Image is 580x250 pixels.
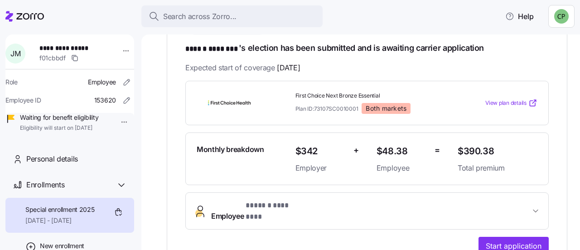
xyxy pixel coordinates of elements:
[10,50,20,57] span: J M
[197,144,264,155] span: Monthly breakdown
[366,104,406,113] span: Both markets
[377,144,427,159] span: $48.38
[25,205,95,214] span: Special enrollment 2025
[435,144,440,157] span: =
[26,179,64,191] span: Enrollments
[185,62,300,74] span: Expected start of coverage
[163,11,237,22] span: Search across Zorro...
[353,144,359,157] span: +
[141,5,323,27] button: Search across Zorro...
[485,98,537,108] a: View plan details
[485,99,527,108] span: View plan details
[26,153,78,165] span: Personal details
[295,92,450,100] span: First Choice Next Bronze Essential
[185,42,549,55] h1: 's election has been submitted and is awaiting carrier application
[295,105,358,113] span: Plan ID: 73107SC0010001
[377,162,427,174] span: Employee
[25,216,95,225] span: [DATE] - [DATE]
[5,78,18,87] span: Role
[295,144,346,159] span: $342
[498,7,541,25] button: Help
[295,162,346,174] span: Employer
[458,162,537,174] span: Total premium
[20,124,98,132] span: Eligibility will start on [DATE]
[39,54,66,63] span: f01cbbdf
[5,96,41,105] span: Employee ID
[94,96,116,105] span: 153620
[88,78,116,87] span: Employee
[20,113,98,122] span: Waiting for benefit eligibility
[505,11,534,22] span: Help
[277,62,300,74] span: [DATE]
[197,93,262,113] img: First Choice Health
[458,144,537,159] span: $390.38
[554,9,569,24] img: 8424d6c99baeec437bf5dae78df33962
[211,200,303,222] span: Employee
